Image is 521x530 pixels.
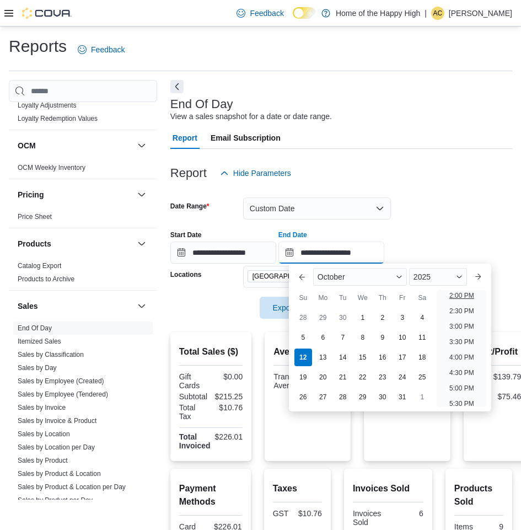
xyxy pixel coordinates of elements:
[394,289,411,307] div: Fr
[313,268,407,286] div: Button. Open the month selector. October is currently selected.
[454,482,503,508] h2: Products Sold
[18,430,70,438] span: Sales by Location
[18,189,44,200] h3: Pricing
[253,271,339,282] span: [GEOGRAPHIC_DATA] - [GEOGRAPHIC_DATA] - Fire & Flower
[18,101,77,110] span: Loyalty Adjustments
[278,231,307,239] label: End Date
[135,237,148,250] button: Products
[179,482,242,508] h2: Payment Methods
[18,416,96,425] span: Sales by Invoice & Product
[394,388,411,406] div: day-31
[353,482,423,495] h2: Invoices Sold
[472,345,521,358] h2: Cost/Profit
[18,377,104,385] a: Sales by Employee (Created)
[293,7,316,19] input: Dark Mode
[213,372,243,381] div: $0.00
[334,368,352,386] div: day-21
[232,2,288,24] a: Feedback
[18,114,98,123] span: Loyalty Redemption Values
[260,297,321,319] button: Export
[9,161,157,179] div: OCM
[294,309,312,326] div: day-28
[413,309,431,326] div: day-4
[135,299,148,313] button: Sales
[170,80,184,93] button: Next
[413,388,431,406] div: day-1
[18,140,36,151] h3: OCM
[9,210,157,228] div: Pricing
[216,162,296,184] button: Hide Parameters
[445,382,479,395] li: 5:00 PM
[413,368,431,386] div: day-25
[213,403,243,412] div: $10.76
[445,351,479,364] li: 4:00 PM
[18,275,74,283] a: Products to Archive
[374,329,391,346] div: day-9
[334,309,352,326] div: day-30
[179,345,243,358] h2: Total Sales ($)
[18,470,101,478] a: Sales by Product & Location
[250,8,283,19] span: Feedback
[170,231,202,239] label: Start Date
[374,309,391,326] div: day-2
[318,272,345,281] span: October
[409,268,467,286] div: Button. Open the year selector. 2025 is currently selected.
[18,351,84,358] a: Sales by Classification
[314,349,332,366] div: day-13
[9,35,67,57] h1: Reports
[18,324,52,332] a: End Of Day
[273,509,294,518] div: GST
[314,368,332,386] div: day-20
[445,304,479,318] li: 2:30 PM
[18,301,133,312] button: Sales
[179,392,209,401] div: Subtotal
[170,242,276,264] input: Press the down key to open a popover containing a calendar.
[374,388,391,406] div: day-30
[233,168,291,179] span: Hide Parameters
[18,404,66,411] a: Sales by Invoice
[294,349,312,366] div: day-12
[18,140,133,151] button: OCM
[278,242,384,264] input: Press the down key to enter a popover containing a calendar. Press the escape key to close the po...
[18,189,133,200] button: Pricing
[18,261,61,270] span: Catalog Export
[18,238,51,249] h3: Products
[425,7,427,20] p: |
[18,324,52,333] span: End Of Day
[314,289,332,307] div: Mo
[179,432,211,450] strong: Total Invoiced
[294,368,312,386] div: day-19
[334,329,352,346] div: day-7
[18,262,61,270] a: Catalog Export
[354,368,372,386] div: day-22
[18,390,108,398] a: Sales by Employee (Tendered)
[91,44,125,55] span: Feedback
[18,496,93,505] span: Sales by Product per Day
[273,372,314,390] div: Transaction Average
[135,188,148,201] button: Pricing
[334,289,352,307] div: Tu
[213,392,243,401] div: $215.25
[18,238,133,249] button: Products
[73,39,129,61] a: Feedback
[135,139,148,152] button: OCM
[273,345,341,358] h2: Average Spent
[18,115,98,122] a: Loyalty Redemption Values
[293,308,432,407] div: October, 2025
[354,388,372,406] div: day-29
[449,7,512,20] p: [PERSON_NAME]
[445,289,479,302] li: 2:00 PM
[18,496,93,504] a: Sales by Product per Day
[9,99,157,130] div: Loyalty
[18,301,38,312] h3: Sales
[298,509,322,518] div: $10.76
[170,111,332,122] div: View a sales snapshot for a date or date range.
[18,364,57,372] a: Sales by Day
[18,483,126,491] span: Sales by Product & Location per Day
[18,163,85,172] span: OCM Weekly Inventory
[354,349,372,366] div: day-15
[394,349,411,366] div: day-17
[170,270,202,279] label: Locations
[374,349,391,366] div: day-16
